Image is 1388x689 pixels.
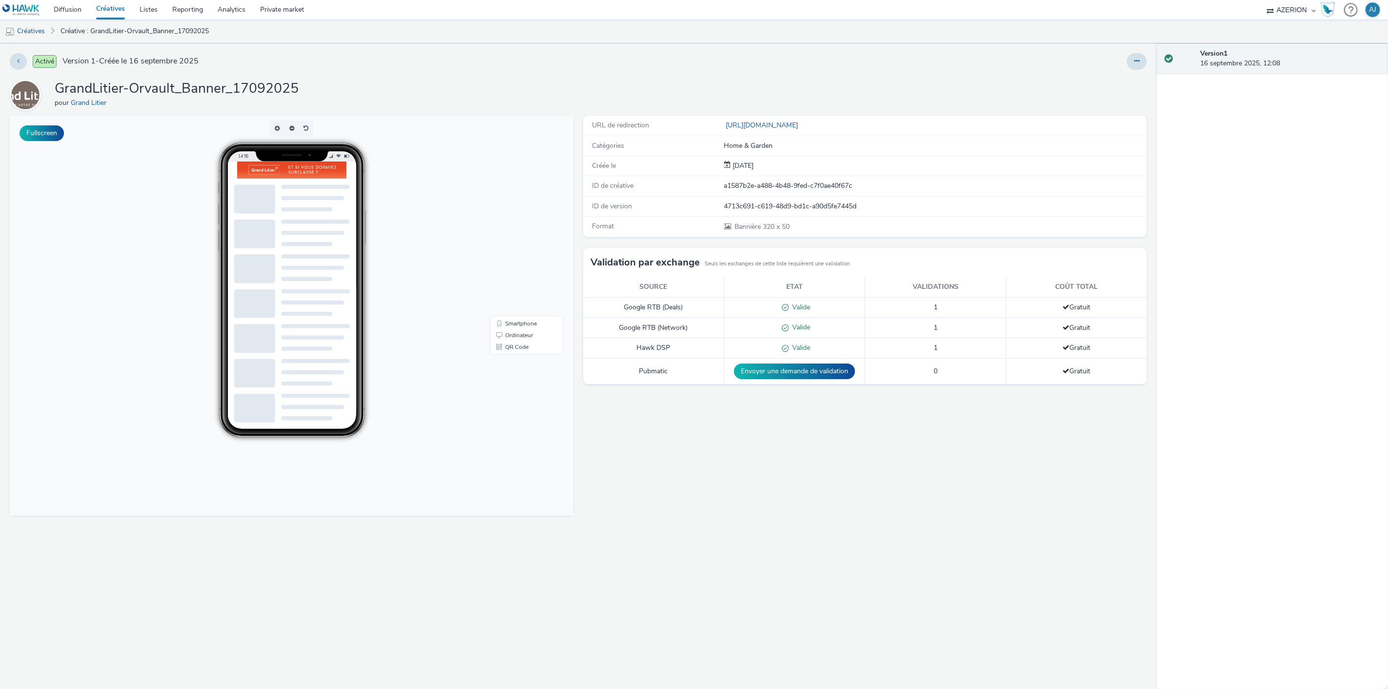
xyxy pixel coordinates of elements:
[1321,2,1339,18] a: Hawk Academy
[735,222,763,231] span: Bannière
[724,202,1146,211] div: 4713c691-c619-48d9-bd1c-a90d5fe7445d
[934,303,938,312] span: 1
[228,38,239,43] span: 14:56
[1062,366,1090,376] span: Gratuit
[934,366,938,376] span: 0
[583,277,724,297] th: Source
[1201,49,1228,58] strong: Version 1
[731,161,754,170] span: [DATE]
[5,27,15,37] img: mobile
[731,161,754,171] div: Création 16 septembre 2025, 12:08
[592,181,633,190] span: ID de créative
[724,181,1146,191] div: a1587b2e-a488-4b48-9fed-c7f0ae40f67c
[482,225,551,237] li: QR Code
[62,56,199,67] span: Version 1 - Créée le 16 septembre 2025
[482,202,551,214] li: Smartphone
[724,141,1146,151] div: Home & Garden
[1321,2,1335,18] img: Hawk Academy
[1201,49,1380,69] div: 16 septembre 2025, 12:08
[583,338,724,359] td: Hawk DSP
[495,205,527,211] span: Smartphone
[591,255,700,270] h3: Validation par exchange
[495,228,519,234] span: QR Code
[583,359,724,385] td: Pubmatic
[592,222,614,231] span: Format
[33,55,57,68] span: Activé
[734,222,790,231] span: 320 x 50
[1062,323,1090,332] span: Gratuit
[71,98,110,107] a: Grand Litier
[934,343,938,352] span: 1
[592,202,632,211] span: ID de version
[10,90,45,100] a: Grand Litier
[1006,277,1147,297] th: Coût total
[482,214,551,225] li: Ordinateur
[55,98,71,107] span: pour
[789,323,811,332] span: Valide
[734,364,855,379] button: Envoyer une demande de validation
[1062,303,1090,312] span: Gratuit
[56,20,214,43] a: Créative : GrandLitier-Orvault_Banner_17092025
[934,323,938,332] span: 1
[583,297,724,318] td: Google RTB (Deals)
[1062,343,1090,352] span: Gratuit
[705,260,850,268] small: Seuls les exchanges de cette liste requièrent une validation
[1369,2,1377,17] div: AJ
[583,318,724,338] td: Google RTB (Network)
[865,277,1006,297] th: Validations
[227,46,337,63] img: Advertisement preview
[789,343,811,352] span: Valide
[592,141,624,150] span: Catégories
[592,121,649,130] span: URL de redirection
[2,4,40,16] img: undefined Logo
[11,81,40,109] img: Grand Litier
[20,125,64,141] button: Fullscreen
[724,277,865,297] th: Etat
[724,121,802,130] a: [URL][DOMAIN_NAME]
[55,80,299,98] h1: GrandLitier-Orvault_Banner_17092025
[789,303,811,312] span: Valide
[495,217,523,223] span: Ordinateur
[592,161,616,170] span: Créée le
